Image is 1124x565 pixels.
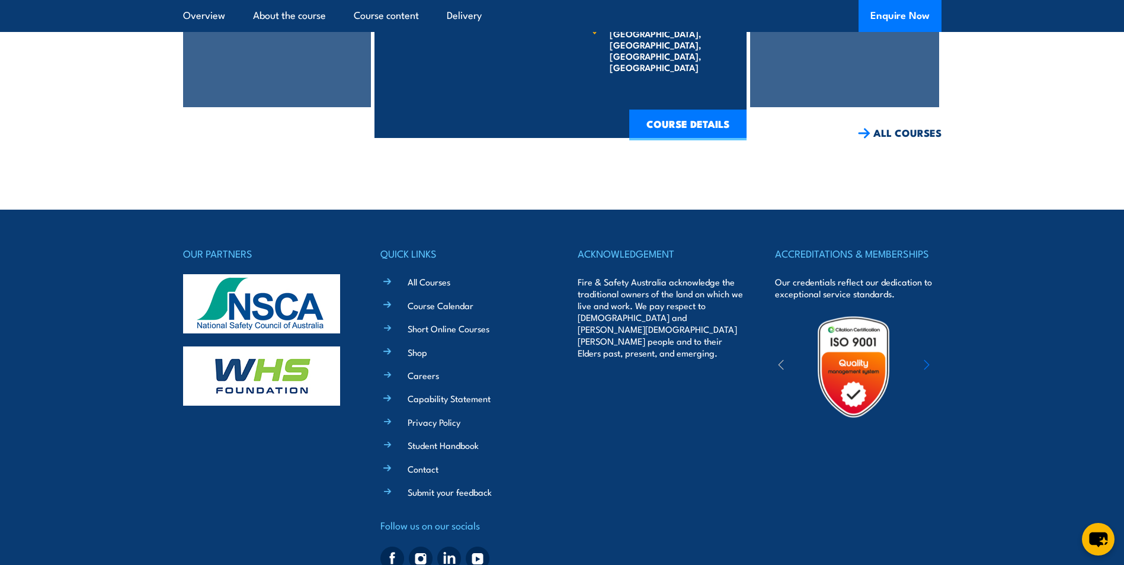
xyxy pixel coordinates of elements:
[408,392,491,405] a: Capability Statement
[629,110,747,140] a: COURSE DETAILS
[578,245,744,262] h4: ACKNOWLEDGEMENT
[183,346,340,406] img: whs-logo-footer
[906,346,1009,387] img: ewpa-logo
[408,275,450,288] a: All Courses
[802,315,905,419] img: Untitled design (19)
[408,322,489,335] a: Short Online Courses
[408,486,492,498] a: Submit your feedback
[408,346,427,358] a: Shop
[408,439,479,451] a: Student Handbook
[775,276,941,300] p: Our credentials reflect our dedication to exceptional service standards.
[380,517,546,534] h4: Follow us on our socials
[408,416,460,428] a: Privacy Policy
[408,299,473,312] a: Course Calendar
[1082,523,1115,556] button: chat-button
[408,463,438,475] a: Contact
[183,274,340,333] img: nsca-logo-footer
[578,276,744,359] p: Fire & Safety Australia acknowledge the traditional owners of the land on which we live and work....
[380,245,546,262] h4: QUICK LINKS
[183,245,349,262] h4: OUR PARTNERS
[408,369,439,381] a: Careers
[858,126,942,140] a: ALL COURSES
[775,245,941,262] h4: ACCREDITATIONS & MEMBERSHIPS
